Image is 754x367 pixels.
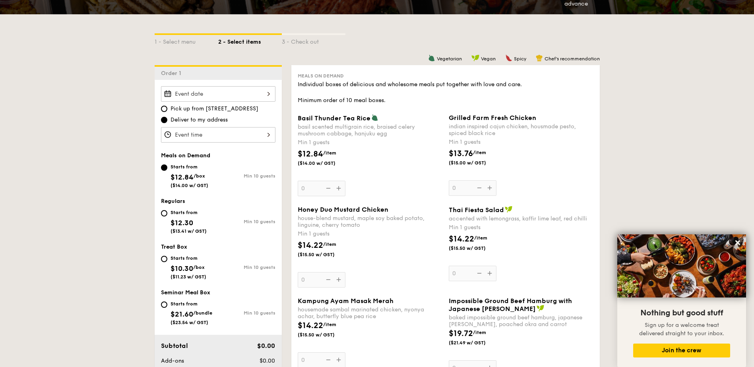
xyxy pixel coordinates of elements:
span: $12.30 [171,218,193,227]
span: /item [323,322,336,327]
span: Seminar Meal Box [161,289,210,296]
div: Min 10 guests [218,265,275,270]
span: Spicy [514,56,526,62]
span: Meals on Demand [298,73,344,79]
div: Min 1 guests [449,138,593,146]
span: /bundle [193,310,212,316]
span: /item [473,150,486,155]
span: $13.76 [449,149,473,158]
span: Grilled Farm Fresh Chicken [449,114,536,122]
span: Vegan [481,56,496,62]
button: Close [731,236,744,249]
span: /item [323,150,336,156]
span: Chef's recommendation [545,56,600,62]
span: ($23.54 w/ GST) [171,320,208,325]
div: Min 10 guests [218,173,275,179]
div: Starts from [171,209,207,216]
span: ($11.23 w/ GST) [171,274,206,280]
span: Subtotal [161,342,188,350]
div: Min 10 guests [218,310,275,316]
span: ($13.41 w/ GST) [171,228,207,234]
input: Starts from$21.60/bundle($23.54 w/ GST)Min 10 guests [161,301,167,308]
div: basil scented multigrain rice, braised celery mushroom cabbage, hanjuku egg [298,124,442,137]
div: baked impossible ground beef hamburg, japanese [PERSON_NAME], poached okra and carrot [449,314,593,328]
div: Individual boxes of delicious and wholesome meals put together with love and care. Minimum order ... [298,81,593,104]
span: /item [474,235,487,241]
div: house-blend mustard, maple soy baked potato, linguine, cherry tomato [298,215,442,228]
div: Starts from [171,301,212,307]
span: Nothing but good stuff [640,308,723,318]
span: ($15.50 w/ GST) [298,332,352,338]
span: $10.30 [171,264,193,273]
div: Starts from [171,164,208,170]
img: icon-vegetarian.fe4039eb.svg [371,114,378,121]
img: icon-vegan.f8ff3823.svg [505,206,513,213]
input: Event time [161,127,275,143]
span: Sign up for a welcome treat delivered straight to your inbox. [639,322,724,337]
img: icon-vegetarian.fe4039eb.svg [428,54,435,62]
span: $14.22 [298,241,323,250]
span: Honey Duo Mustard Chicken [298,206,388,213]
span: $19.72 [449,329,473,338]
div: housemade sambal marinated chicken, nyonya achar, butterfly blue pea rice [298,306,442,320]
img: DSC07876-Edit02-Large.jpeg [617,234,746,297]
div: Starts from [171,255,206,261]
input: Pick up from [STREET_ADDRESS] [161,106,167,112]
input: Event date [161,86,275,102]
div: Min 1 guests [298,230,442,238]
span: Deliver to my address [171,116,228,124]
div: 3 - Check out [282,35,345,46]
div: indian inspired cajun chicken, housmade pesto, spiced black rice [449,123,593,137]
span: ($15.50 w/ GST) [298,251,352,258]
button: Join the crew [633,344,730,357]
span: Basil Thunder Tea Rice [298,114,370,122]
img: icon-chef-hat.a58ddaea.svg [536,54,543,62]
span: $12.84 [171,173,194,182]
div: 1 - Select menu [155,35,218,46]
span: ($15.00 w/ GST) [449,160,503,166]
div: Min 1 guests [449,224,593,232]
input: Starts from$12.30($13.41 w/ GST)Min 10 guests [161,210,167,216]
div: Min 1 guests [298,139,442,147]
input: Deliver to my address [161,117,167,123]
span: $14.22 [298,321,323,330]
span: $21.60 [171,310,193,319]
span: Vegetarian [437,56,462,62]
span: Add-ons [161,357,184,364]
span: ($15.50 w/ GST) [449,245,503,251]
span: $12.84 [298,149,323,159]
div: Min 10 guests [218,219,275,224]
span: ($14.00 w/ GST) [171,183,208,188]
input: Starts from$12.84/box($14.00 w/ GST)Min 10 guests [161,164,167,171]
span: Impossible Ground Beef Hamburg with Japanese [PERSON_NAME] [449,297,572,313]
img: icon-vegan.f8ff3823.svg [537,305,545,312]
span: Order 1 [161,70,184,77]
img: icon-vegan.f8ff3823.svg [471,54,479,62]
span: /item [323,241,336,247]
span: Meals on Demand [161,152,210,159]
span: $0.00 [257,342,275,350]
div: accented with lemongrass, kaffir lime leaf, red chilli [449,215,593,222]
span: /item [473,330,486,335]
span: Pick up from [STREET_ADDRESS] [171,105,258,113]
span: Kampung Ayam Masak Merah [298,297,393,305]
input: Starts from$10.30/box($11.23 w/ GST)Min 10 guests [161,256,167,262]
span: Thai Fiesta Salad [449,206,504,214]
span: ($14.00 w/ GST) [298,160,352,166]
div: 2 - Select items [218,35,282,46]
span: ($21.49 w/ GST) [449,340,503,346]
img: icon-spicy.37a8142b.svg [505,54,512,62]
span: $14.22 [449,234,474,244]
span: /box [193,265,205,270]
span: $0.00 [260,357,275,364]
span: Regulars [161,198,185,205]
span: Treat Box [161,243,187,250]
span: /box [194,173,205,179]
